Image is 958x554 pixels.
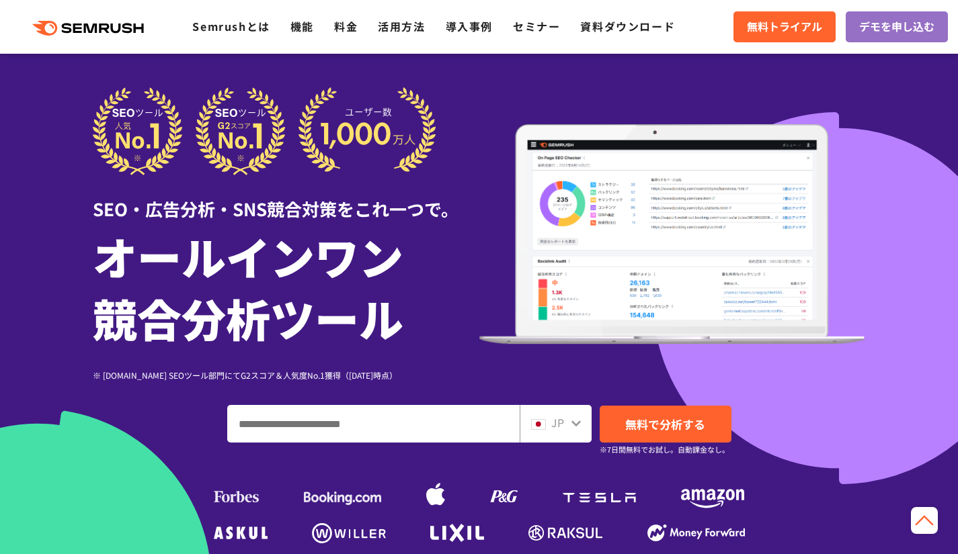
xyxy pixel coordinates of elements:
[334,18,358,34] a: 料金
[446,18,493,34] a: 導入事例
[513,18,560,34] a: セミナー
[580,18,675,34] a: 資料ダウンロード
[625,416,705,432] span: 無料で分析する
[290,18,314,34] a: 機能
[93,369,479,381] div: ※ [DOMAIN_NAME] SEOツール部門にてG2スコア＆人気度No.1獲得（[DATE]時点）
[93,225,479,349] h1: オールインワン 競合分析ツール
[93,175,479,222] div: SEO・広告分析・SNS競合対策をこれ一つで。
[378,18,425,34] a: 活用方法
[859,18,934,36] span: デモを申し込む
[551,414,564,430] span: JP
[600,443,729,456] small: ※7日間無料でお試し。自動課金なし。
[600,406,731,443] a: 無料で分析する
[846,11,948,42] a: デモを申し込む
[733,11,836,42] a: 無料トライアル
[192,18,270,34] a: Semrushとは
[747,18,822,36] span: 無料トライアル
[228,406,519,442] input: ドメイン、キーワードまたはURLを入力してください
